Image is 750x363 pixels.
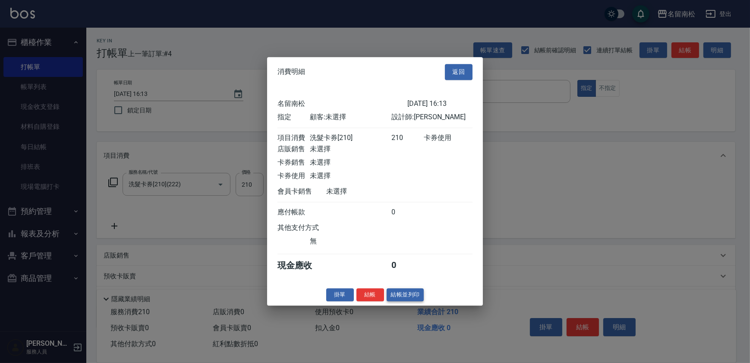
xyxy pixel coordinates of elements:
div: 0 [391,208,424,217]
div: 名留南松 [277,99,407,108]
button: 掛單 [326,288,354,302]
div: 210 [391,134,424,143]
div: 應付帳款 [277,208,310,217]
div: 店販銷售 [277,145,310,154]
div: 洗髮卡券[210] [310,134,391,143]
div: [DATE] 16:13 [407,99,473,108]
div: 未選擇 [326,187,407,196]
div: 其他支付方式 [277,223,343,232]
button: 結帳 [356,288,384,302]
div: 項目消費 [277,134,310,143]
div: 卡券使用 [277,172,310,181]
button: 返回 [445,64,473,80]
div: 會員卡銷售 [277,187,326,196]
div: 未選擇 [310,172,391,181]
div: 卡券使用 [424,134,473,143]
span: 消費明細 [277,68,305,76]
div: 未選擇 [310,145,391,154]
div: 0 [391,260,424,271]
div: 卡券銷售 [277,158,310,167]
div: 無 [310,237,391,246]
button: 結帳並列印 [387,288,424,302]
div: 指定 [277,113,310,122]
div: 現金應收 [277,260,326,271]
div: 未選擇 [310,158,391,167]
div: 設計師: [PERSON_NAME] [391,113,473,122]
div: 顧客: 未選擇 [310,113,391,122]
